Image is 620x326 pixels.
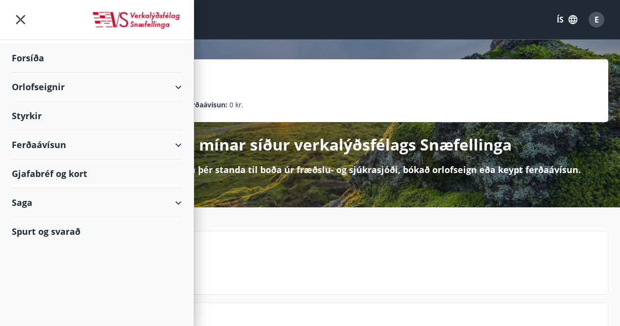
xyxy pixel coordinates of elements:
img: union_logo [91,11,182,30]
p: Ferðaávísun : [184,100,227,110]
div: Ferðaávísun [12,130,182,159]
div: Spurt og svarað [12,217,182,246]
p: Velkomin á mínar síður verkalýðsfélags Snæfellinga [108,134,512,155]
p: Hér getur þú sótt um þá styrki sem þér standa til boða úr fræðslu- og sjúkrasjóði, bókað orlofsei... [40,163,581,176]
button: menu [12,11,29,28]
div: Orlofseignir [12,73,182,101]
div: Styrkir [12,101,182,130]
span: 0 kr. [229,100,244,110]
button: ÍS [551,11,583,28]
p: Næstu helgi [84,256,600,273]
div: Forsíða [12,44,182,73]
span: E [595,14,599,25]
div: Saga [12,188,182,217]
button: E [585,8,608,31]
div: Gjafabréf og kort [12,159,182,188]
